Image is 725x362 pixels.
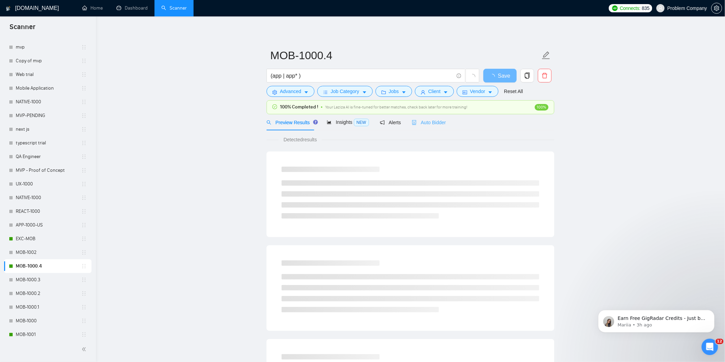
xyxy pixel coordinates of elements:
[16,68,81,81] a: Web trial
[4,259,91,273] li: MOB-1000.4
[457,74,461,78] span: info-circle
[4,81,91,95] li: Mobile Application
[4,232,91,246] li: EXC-MOB
[457,86,499,97] button: idcardVendorcaret-down
[716,339,724,344] span: 12
[4,150,91,164] li: QA Engineer
[272,90,277,95] span: setting
[81,236,87,242] span: holder
[642,4,650,12] span: 835
[612,5,618,11] img: upwork-logo.png
[81,222,87,228] span: holder
[16,109,81,122] a: MVP-PENDING
[272,104,277,109] span: check-circle
[4,68,91,81] li: Web trial
[161,5,187,11] a: searchScanner
[362,90,367,95] span: caret-down
[327,119,369,125] span: Insights
[443,90,448,95] span: caret-down
[16,328,81,341] a: MOB-1001
[280,103,318,111] span: 100% Completed !
[4,328,91,341] li: MOB-1001
[267,120,316,125] span: Preview Results
[483,69,517,82] button: Save
[16,177,81,191] a: UX-1000
[4,273,91,287] li: MOB-1000.3
[267,120,271,125] span: search
[4,287,91,300] li: MOB-1000.2
[620,4,640,12] span: Connects:
[4,22,41,36] span: Scanner
[16,232,81,246] a: EXC-MOB
[4,218,91,232] li: APP-1000-US
[4,54,91,68] li: Copy of mvp
[16,95,81,109] a: NATIVE-1000
[488,90,493,95] span: caret-down
[81,154,87,159] span: holder
[81,140,87,146] span: holder
[81,58,87,64] span: holder
[588,296,725,344] iframe: Intercom notifications message
[6,3,11,14] img: logo
[4,40,91,54] li: mvp
[323,90,328,95] span: bars
[711,5,722,11] a: setting
[504,88,523,95] a: Reset All
[280,88,301,95] span: Advanced
[304,90,309,95] span: caret-down
[81,209,87,214] span: holder
[81,127,87,132] span: holder
[82,5,103,11] a: homeHome
[325,105,467,109] span: Your Laziza AI is fine-tuned for better matches, check back later for more training!
[521,73,534,79] span: copy
[4,177,91,191] li: UX-1000
[16,54,81,68] a: Copy of mvp
[81,318,87,324] span: holder
[81,277,87,283] span: holder
[16,122,81,136] a: next js
[81,113,87,118] span: holder
[490,74,498,79] span: loading
[16,259,81,273] a: MOB-1000.4
[535,104,549,111] span: 100%
[412,120,446,125] span: Auto Bidder
[271,72,454,80] input: Search Freelance Jobs...
[380,120,385,125] span: notification
[381,90,386,95] span: folder
[81,332,87,337] span: holder
[81,291,87,296] span: holder
[81,250,87,255] span: holder
[4,205,91,218] li: REACT-1000
[16,150,81,164] a: QA Engineer
[354,119,369,126] span: NEW
[81,181,87,187] span: holder
[520,69,534,82] button: copy
[16,287,81,300] a: MOB-1000.2
[469,74,476,80] span: loading
[16,205,81,218] a: REACT-1000
[4,300,91,314] li: MOB-1000.1
[16,136,81,150] a: typescript trial
[16,218,81,232] a: APP-1000-US
[389,88,399,95] span: Jobs
[412,120,417,125] span: robot
[498,72,510,80] span: Save
[16,164,81,177] a: MVP - Proof of Concept
[4,314,91,328] li: MOB-1000
[16,191,81,205] a: NATIVE-1000
[270,47,540,64] input: Scanner name...
[81,44,87,50] span: holder
[81,86,87,91] span: holder
[81,263,87,269] span: holder
[317,86,372,97] button: barsJob Categorycaret-down
[376,86,413,97] button: folderJobscaret-down
[402,90,406,95] span: caret-down
[16,246,81,259] a: MOB-1002
[331,88,359,95] span: Job Category
[702,339,718,355] iframe: Intercom live chat
[380,120,401,125] span: Alerts
[4,95,91,109] li: NATIVE-1000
